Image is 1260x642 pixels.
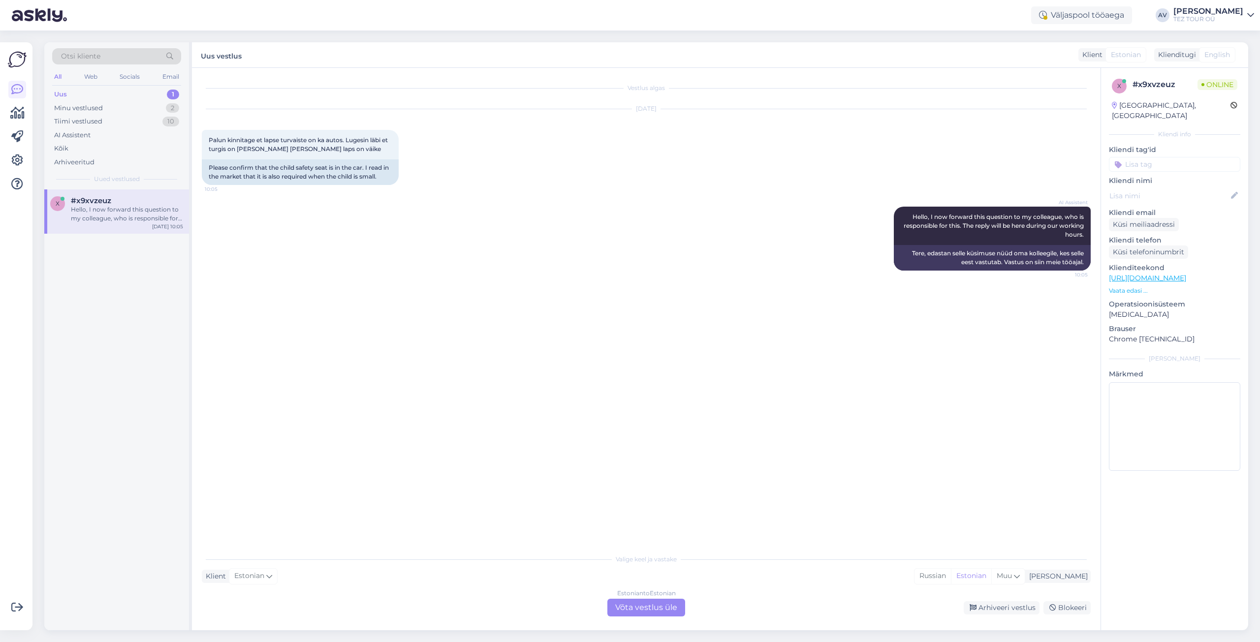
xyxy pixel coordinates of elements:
[162,117,179,126] div: 10
[71,196,111,205] span: #x9xvzeuz
[54,117,102,126] div: Tiimi vestlused
[1109,130,1240,139] div: Kliendi info
[202,159,399,185] div: Please confirm that the child safety seat is in the car. I read in the market that it is also req...
[1173,7,1254,23] a: [PERSON_NAME]TEZ TOUR OÜ
[1111,50,1141,60] span: Estonian
[914,569,951,583] div: Russian
[56,200,60,207] span: x
[1031,6,1132,24] div: Väljaspool tööaega
[205,185,242,193] span: 10:05
[1173,7,1243,15] div: [PERSON_NAME]
[617,589,676,598] div: Estonian to Estonian
[234,571,264,581] span: Estonian
[201,48,242,61] label: Uus vestlus
[1109,274,1186,282] a: [URL][DOMAIN_NAME]
[1025,571,1088,581] div: [PERSON_NAME]
[82,70,99,83] div: Web
[1117,82,1121,90] span: x
[1109,145,1240,155] p: Kliendi tag'id
[1109,157,1240,172] input: Lisa tag
[1109,190,1229,201] input: Lisa nimi
[1109,208,1240,218] p: Kliendi email
[71,205,183,223] div: Hello, I now forward this question to my colleague, who is responsible for this. The reply will b...
[1051,271,1088,278] span: 10:05
[167,90,179,99] div: 1
[202,571,226,581] div: Klient
[1109,286,1240,295] p: Vaata edasi ...
[1078,50,1102,60] div: Klient
[166,103,179,113] div: 2
[607,599,685,616] div: Võta vestlus üle
[1173,15,1243,23] div: TEZ TOUR OÜ
[1156,8,1169,22] div: AV
[964,601,1039,614] div: Arhiveeri vestlus
[1109,334,1240,344] p: Chrome [TECHNICAL_ID]
[61,51,100,61] span: Otsi kliente
[1109,369,1240,379] p: Märkmed
[160,70,181,83] div: Email
[202,555,1091,564] div: Valige keel ja vastake
[1051,199,1088,206] span: AI Assistent
[1109,324,1240,334] p: Brauser
[52,70,63,83] div: All
[894,245,1091,271] div: Tere, edastan selle küsimuse nüüd oma kolleegile, kes selle eest vastutab. Vastus on siin meie tö...
[1109,176,1240,186] p: Kliendi nimi
[152,223,183,230] div: [DATE] 10:05
[1133,79,1197,91] div: # x9xvzeuz
[997,571,1012,580] span: Muu
[1109,245,1188,259] div: Küsi telefoninumbrit
[1109,299,1240,309] p: Operatsioonisüsteem
[202,104,1091,113] div: [DATE]
[1043,601,1091,614] div: Blokeeri
[1109,263,1240,273] p: Klienditeekond
[54,90,67,99] div: Uus
[8,50,27,69] img: Askly Logo
[54,130,91,140] div: AI Assistent
[1109,309,1240,320] p: [MEDICAL_DATA]
[54,103,103,113] div: Minu vestlused
[1109,354,1240,363] div: [PERSON_NAME]
[1197,79,1237,90] span: Online
[54,157,94,167] div: Arhiveeritud
[1154,50,1196,60] div: Klienditugi
[118,70,142,83] div: Socials
[1204,50,1230,60] span: English
[904,213,1085,238] span: Hello, I now forward this question to my colleague, who is responsible for this. The reply will b...
[209,136,389,153] span: Palun kinnitage et lapse turvaiste on ka autos. Lugesin läbi et turgis on [PERSON_NAME] [PERSON_N...
[54,144,68,153] div: Kõik
[1109,218,1179,231] div: Küsi meiliaadressi
[1112,100,1230,121] div: [GEOGRAPHIC_DATA], [GEOGRAPHIC_DATA]
[951,569,991,583] div: Estonian
[1109,235,1240,245] p: Kliendi telefon
[202,84,1091,92] div: Vestlus algas
[94,175,140,183] span: Uued vestlused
